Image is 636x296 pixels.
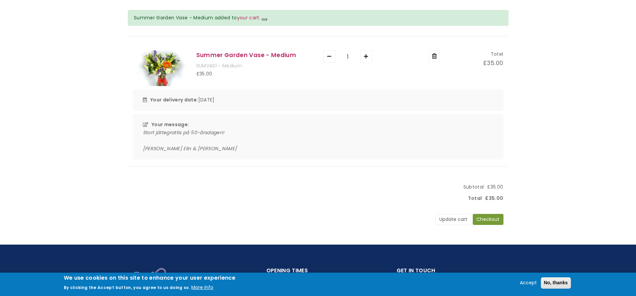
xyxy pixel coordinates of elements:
[429,50,440,62] button: Remove
[487,183,503,191] span: £35.00
[237,14,259,21] a: your cart
[134,14,260,21] span: Summer Garden Vase - Medium added to .
[143,129,493,153] div: Stort jättegrattis på 50-årsdagen! [PERSON_NAME] Elin & [PERSON_NAME]
[196,62,313,70] div: SUMVAS1 - Medium
[64,285,190,290] p: By clicking the Accept button, you agree to us doing so.
[541,277,571,289] button: No, thanks
[485,195,503,203] span: £35.00
[450,50,503,58] div: Totel
[196,70,313,78] div: £35.00
[262,18,267,20] button: Close
[198,96,215,103] time: [DATE]
[435,214,471,225] button: Update cart
[196,50,313,60] h5: Summer Garden Vase - Medium
[150,96,198,103] strong: Your delivery date:
[397,266,500,279] h2: Get in touch
[450,58,503,68] div: £35.00
[473,214,503,225] button: Checkout
[191,284,213,292] button: More info
[133,268,166,290] img: Home
[465,195,485,203] span: Total
[152,121,189,128] strong: Your message:
[266,266,370,279] h2: Opening Times
[460,183,487,191] span: Subtotal
[517,279,540,287] button: Accept
[133,50,186,86] img: Summer Garden Vase
[64,274,236,282] h2: We use cookies on this site to enhance your user experience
